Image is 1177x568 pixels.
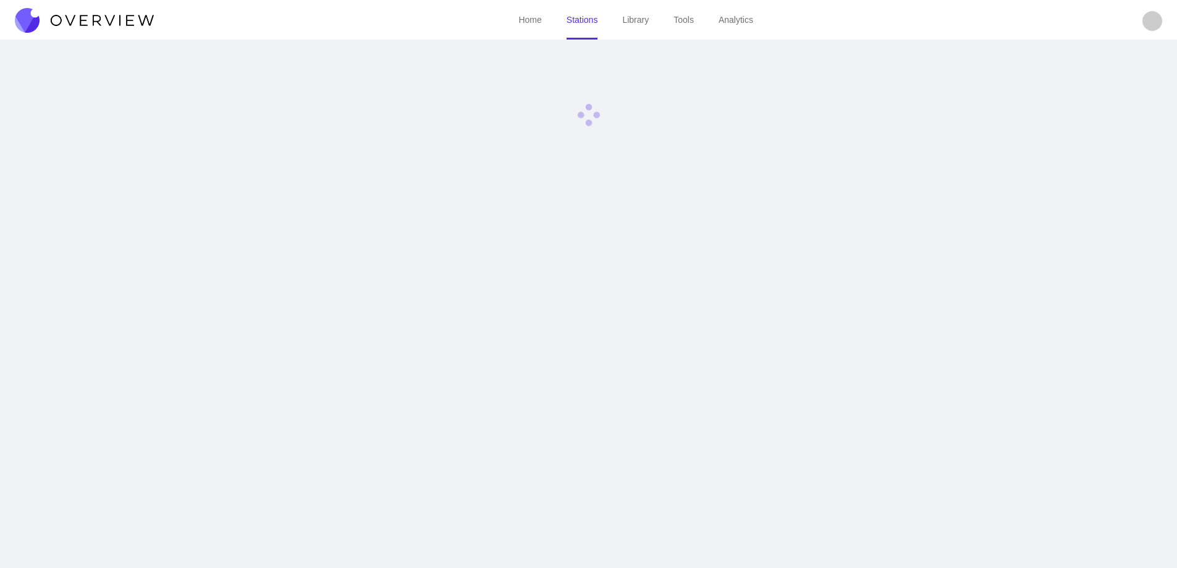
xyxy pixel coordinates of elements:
a: Stations [567,15,598,25]
a: Tools [673,15,694,25]
a: Library [622,15,649,25]
img: Overview [15,8,154,33]
a: Home [518,15,541,25]
a: Analytics [719,15,753,25]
